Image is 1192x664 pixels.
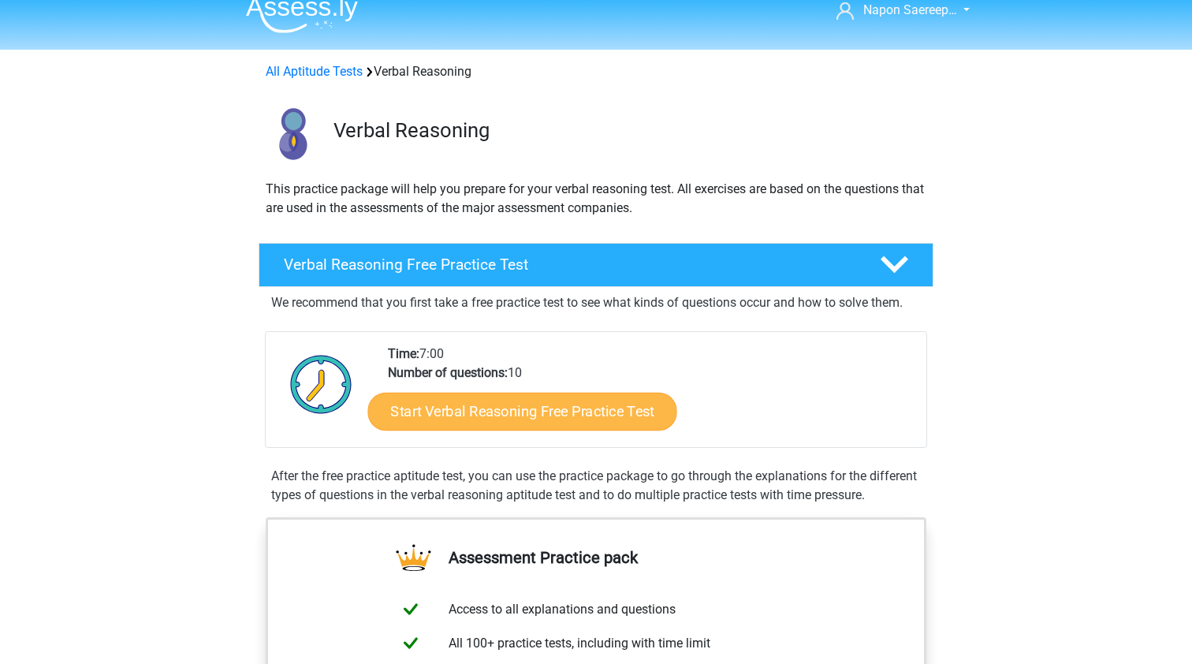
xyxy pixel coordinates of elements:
span: Napon Saereep… [863,2,957,17]
a: Verbal Reasoning Free Practice Test [252,243,940,287]
a: Napon Saereep… [830,1,959,20]
p: This practice package will help you prepare for your verbal reasoning test. All exercises are bas... [266,180,926,218]
b: Number of questions: [388,365,508,380]
div: Verbal Reasoning [259,62,933,81]
img: Clock [281,345,361,423]
a: All Aptitude Tests [266,64,363,79]
h3: Verbal Reasoning [333,118,921,143]
a: Start Verbal Reasoning Free Practice Test [368,393,677,431]
h4: Verbal Reasoning Free Practice Test [284,256,855,274]
img: verbal reasoning [259,100,326,167]
p: We recommend that you first take a free practice test to see what kinds of questions occur and ho... [271,293,921,312]
b: Time: [388,346,419,361]
div: After the free practice aptitude test, you can use the practice package to go through the explana... [265,467,927,505]
div: 7:00 10 [376,345,926,447]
